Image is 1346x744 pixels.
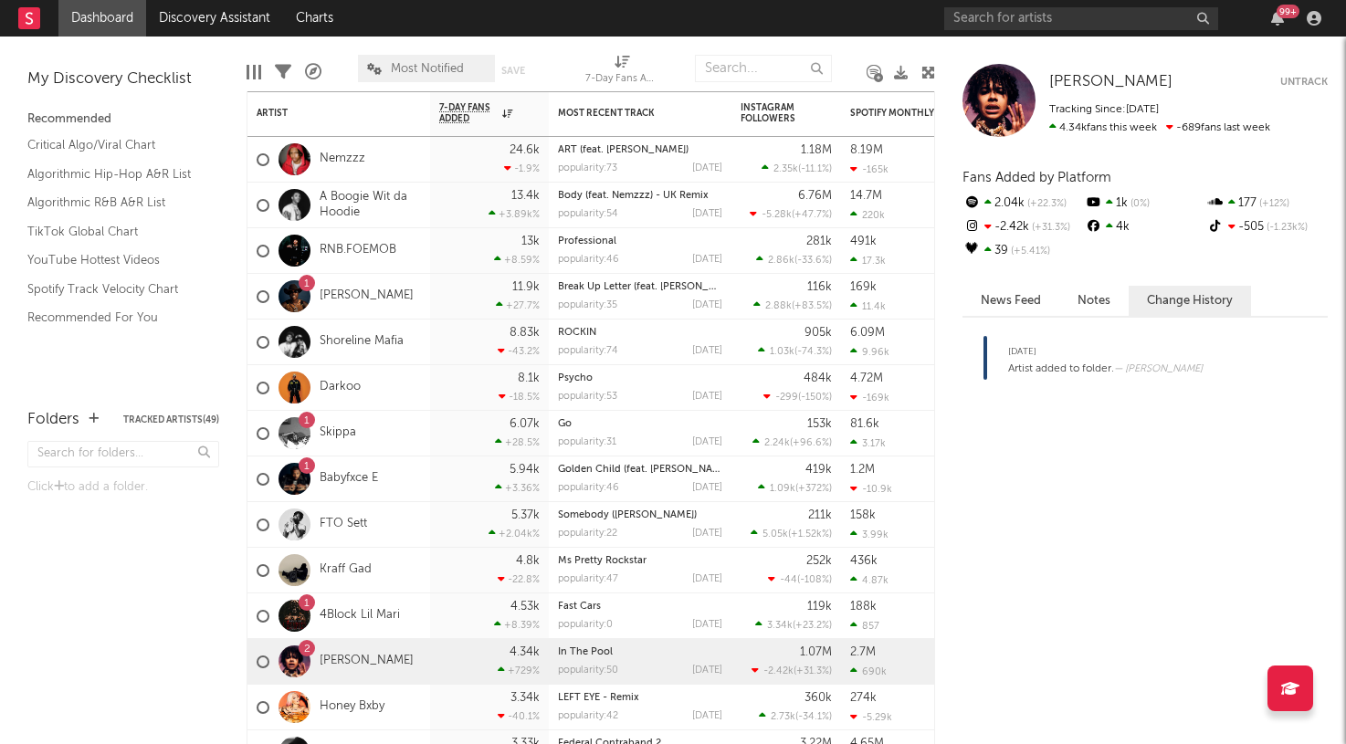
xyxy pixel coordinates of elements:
[768,573,832,585] div: ( )
[501,66,525,76] button: Save
[275,46,291,99] div: Filters
[850,418,879,430] div: 81.6k
[692,665,722,676] div: [DATE]
[27,250,201,270] a: YouTube Hottest Videos
[27,164,201,184] a: Algorithmic Hip-Hop A&R List
[801,393,829,403] span: -150 %
[558,437,616,447] div: popularity: 31
[758,482,832,494] div: ( )
[762,162,832,174] div: ( )
[27,68,219,90] div: My Discovery Checklist
[850,529,889,540] div: 3.99k
[558,328,596,338] a: ROCKIN
[804,692,832,704] div: 360k
[558,647,722,657] div: In The Pool
[512,281,540,293] div: 11.9k
[558,191,709,201] a: Body (feat. Nemzzz) - UK Remix
[850,620,879,632] div: 857
[1025,199,1067,209] span: +22.3 %
[558,282,742,292] a: Break Up Letter (feat. [PERSON_NAME])
[1114,364,1203,374] span: — [PERSON_NAME]
[27,279,201,299] a: Spotify Track Velocity Chart
[962,215,1084,239] div: -2.42k
[510,601,540,613] div: 4.53k
[558,529,617,539] div: popularity: 22
[391,63,464,75] span: Most Notified
[692,163,722,173] div: [DATE]
[692,255,722,265] div: [DATE]
[558,693,639,703] a: LEFT EYE - Remix
[27,409,79,431] div: Folders
[516,555,540,567] div: 4.8k
[692,620,722,630] div: [DATE]
[850,108,987,119] div: Spotify Monthly Listeners
[558,255,619,265] div: popularity: 46
[558,711,618,721] div: popularity: 42
[320,288,414,304] a: [PERSON_NAME]
[850,509,876,521] div: 158k
[499,391,540,403] div: -18.5 %
[558,145,689,155] a: ART (feat. [PERSON_NAME])
[510,464,540,476] div: 5.94k
[1049,104,1159,115] span: Tracking Since: [DATE]
[27,477,219,498] div: Click to add a folder.
[758,345,832,357] div: ( )
[558,665,618,676] div: popularity: 50
[558,556,722,566] div: Ms Pretty Rockstar
[558,483,619,493] div: popularity: 46
[806,236,832,247] div: 281k
[850,255,886,267] div: 17.3k
[962,239,1084,263] div: 39
[850,236,877,247] div: 491k
[495,482,540,494] div: +3.36 %
[494,619,540,631] div: +8.39 %
[780,575,797,585] span: -44
[850,711,892,723] div: -5.29k
[850,372,883,384] div: 4.72M
[489,208,540,220] div: +3.89k %
[558,145,722,155] div: ART (feat. Latto)
[797,347,829,357] span: -74.3 %
[1008,363,1114,374] span: Artist added to folder.
[1206,215,1328,239] div: -505
[850,163,889,175] div: -165k
[1084,192,1205,215] div: 1k
[850,144,883,156] div: 8.19M
[944,7,1218,30] input: Search for artists
[498,710,540,722] div: -40.1 %
[695,55,832,82] input: Search...
[807,418,832,430] div: 153k
[558,602,722,612] div: Fast Cars
[27,441,219,467] input: Search for folders...
[320,243,396,258] a: RNB.FOEMOB
[800,646,832,658] div: 1.07M
[320,517,367,532] a: FTO Sett
[1008,341,1203,362] div: [DATE]
[755,619,832,631] div: ( )
[804,372,832,384] div: 484k
[558,392,617,402] div: popularity: 53
[1129,286,1251,316] button: Change History
[805,464,832,476] div: 419k
[850,555,878,567] div: 436k
[558,209,618,219] div: popularity: 54
[794,301,829,311] span: +83.5 %
[558,236,616,246] a: Professional
[510,144,540,156] div: 24.6k
[247,46,261,99] div: Edit Columns
[495,436,540,448] div: +28.5 %
[692,300,722,310] div: [DATE]
[692,574,722,584] div: [DATE]
[320,334,404,350] a: Shoreline Mafia
[320,190,421,221] a: A Boogie Wit da Hoodie
[510,327,540,339] div: 8.83k
[765,301,792,311] span: 2.88k
[850,300,886,312] div: 11.4k
[807,601,832,613] div: 119k
[692,437,722,447] div: [DATE]
[511,190,540,202] div: 13.4k
[558,373,593,383] a: Psycho
[795,621,829,631] span: +23.2 %
[756,254,832,266] div: ( )
[496,299,540,311] div: +27.7 %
